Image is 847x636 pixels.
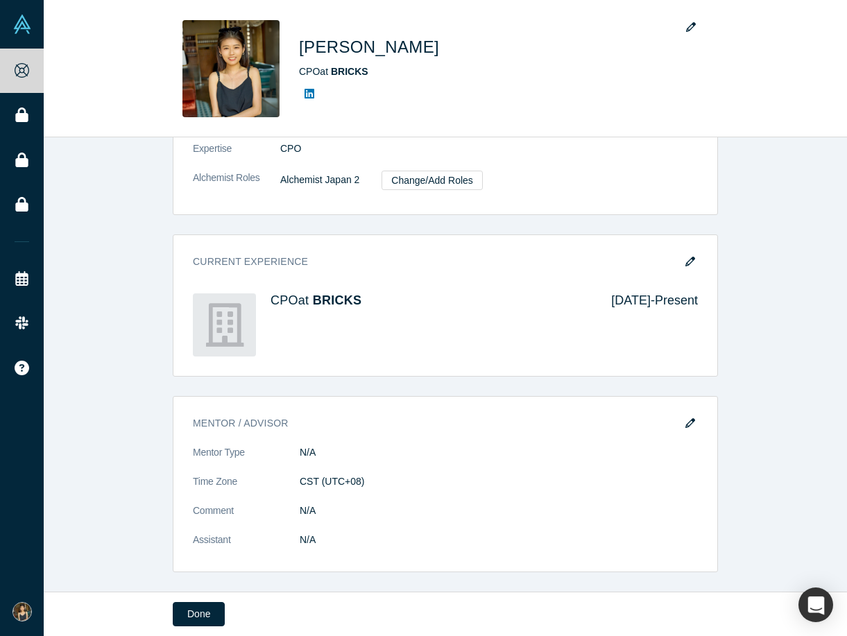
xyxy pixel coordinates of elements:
[193,171,280,205] dt: Alchemist Roles
[193,416,678,431] h3: Mentor / Advisor
[182,20,280,117] img: Emma Fan's Profile Image
[193,533,300,562] dt: Assistant
[193,504,300,533] dt: Comment
[300,504,698,518] dd: N/A
[173,602,225,626] button: Done
[299,66,368,77] span: CPO at
[382,171,483,190] a: Change/Add Roles
[331,66,368,77] a: BRICKS
[300,474,698,489] dd: CST (UTC+08)
[299,35,439,60] h1: [PERSON_NAME]
[300,533,698,547] dd: N/A
[12,602,32,621] img: Emma Fan's Account
[193,141,280,171] dt: Expertise
[271,293,592,309] h4: CPO at
[193,474,300,504] dt: Time Zone
[592,293,698,356] div: [DATE] - Present
[280,171,698,190] dd: Alchemist Japan 2
[193,445,300,474] dt: Mentor Type
[193,255,678,269] h3: Current Experience
[300,445,698,460] dd: N/A
[12,15,32,34] img: Alchemist Vault Logo
[193,293,256,356] img: BRICKS's Logo
[280,143,301,154] span: CPO
[313,293,362,307] a: BRICKS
